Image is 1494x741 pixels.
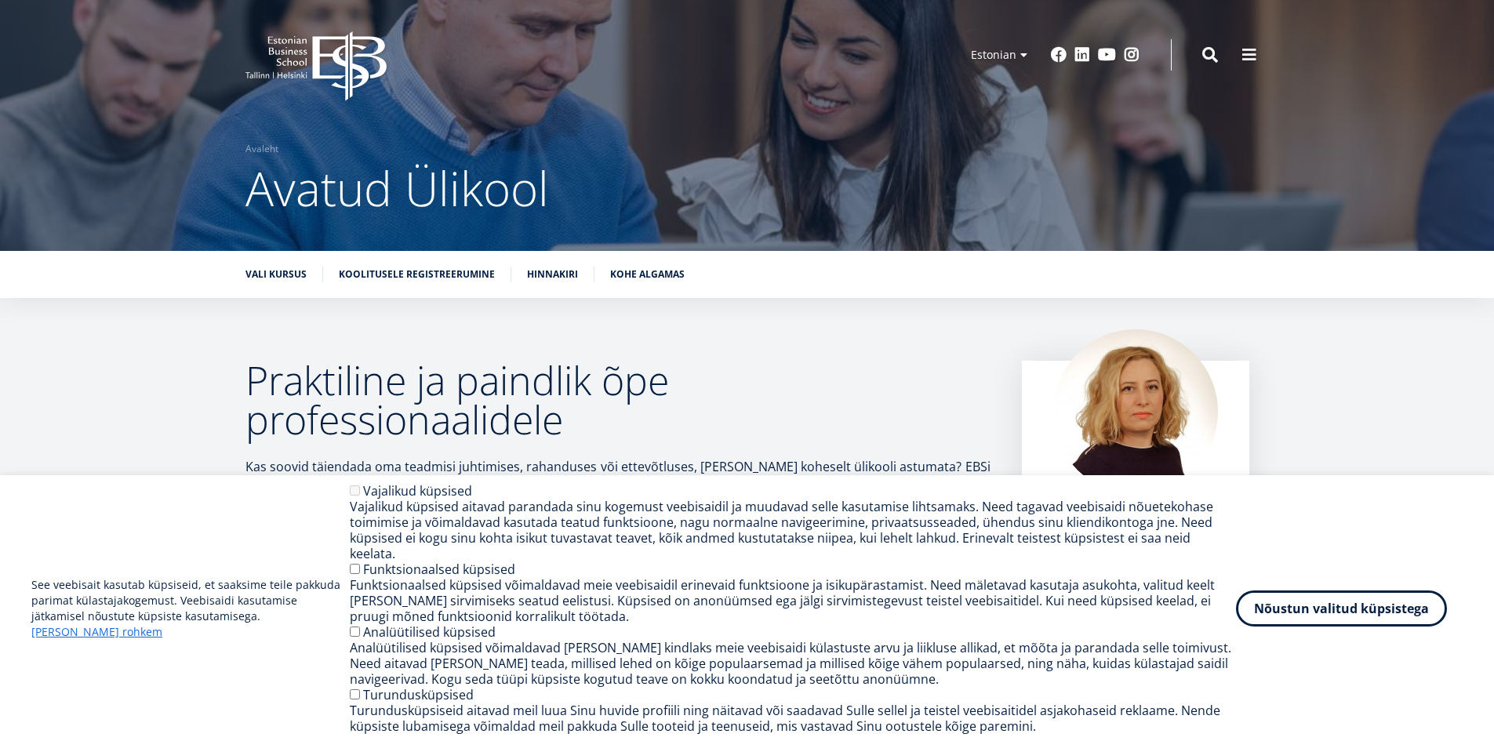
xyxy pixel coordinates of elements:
[31,624,162,640] a: [PERSON_NAME] rohkem
[1098,47,1116,63] a: Youtube
[350,499,1236,561] div: Vajalikud küpsised aitavad parandada sinu kogemust veebisaidil ja muudavad selle kasutamise lihts...
[339,267,495,282] a: Koolitusele registreerumine
[245,361,991,439] h2: Praktiline ja paindlik õpe professionaalidele
[245,455,991,525] p: Kas soovid täiendada oma teadmisi juhtimises, rahanduses või ettevõtluses, [PERSON_NAME] koheselt...
[1074,47,1090,63] a: Linkedin
[1051,47,1067,63] a: Facebook
[363,686,474,703] label: Turundusküpsised
[1124,47,1140,63] a: Instagram
[363,623,496,641] label: Analüütilised küpsised
[245,156,549,220] span: Avatud Ülikool
[610,267,685,282] a: Kohe algamas
[245,267,307,282] a: Vali kursus
[350,640,1236,687] div: Analüütilised küpsised võimaldavad [PERSON_NAME] kindlaks meie veebisaidi külastuste arvu ja liik...
[245,141,278,157] a: Avaleht
[350,577,1236,624] div: Funktsionaalsed küpsised võimaldavad meie veebisaidil erinevaid funktsioone ja isikupärastamist. ...
[1053,329,1218,494] img: Kadri Osula Learning Journey Advisor
[363,561,515,578] label: Funktsionaalsed küpsised
[1236,590,1447,627] button: Nõustun valitud küpsistega
[527,267,578,282] a: Hinnakiri
[363,482,472,499] label: Vajalikud küpsised
[31,577,350,640] p: See veebisait kasutab küpsiseid, et saaksime teile pakkuda parimat külastajakogemust. Veebisaidi ...
[350,703,1236,734] div: Turundusküpsiseid aitavad meil luua Sinu huvide profiili ning näitavad või saadavad Sulle sellel ...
